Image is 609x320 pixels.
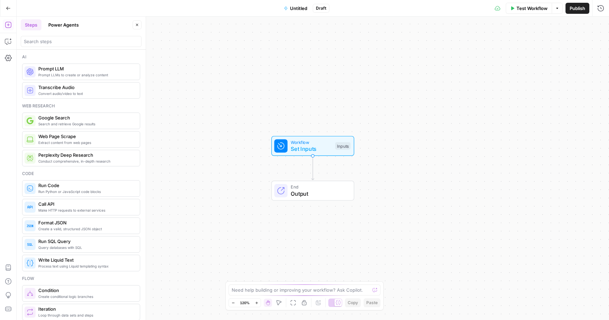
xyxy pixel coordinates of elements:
span: Format JSON [38,219,134,226]
button: Publish [565,3,589,14]
span: Process text using Liquid templating syntax [38,263,134,269]
span: Paste [366,300,378,306]
span: Search and retrieve Google results [38,121,134,127]
span: Create conditional logic branches [38,294,134,299]
button: Power Agents [44,19,83,30]
span: Test Workflow [516,5,548,12]
span: Set Inputs [291,145,332,153]
span: Write Liquid Text [38,256,134,263]
span: Condition [38,287,134,294]
div: WorkflowSet InputsInputs [249,136,377,156]
div: EndOutput [249,181,377,201]
button: Copy [345,298,361,307]
span: Iteration [38,306,134,312]
span: Prompt LLM [38,65,134,72]
button: Paste [364,298,380,307]
span: Loop through data sets and steps [38,312,134,318]
span: Convert audio/video to text [38,91,134,96]
span: Perplexity Deep Research [38,152,134,158]
span: Call API [38,201,134,207]
span: Google Search [38,114,134,121]
span: Untitled [290,5,307,12]
div: Inputs [335,142,350,150]
span: 120% [240,300,250,306]
button: Test Workflow [506,3,552,14]
span: Conduct comprehensive, in-depth research [38,158,134,164]
span: Draft [316,5,326,11]
div: Code [22,171,140,177]
div: Flow [22,275,140,282]
span: Workflow [291,139,332,145]
g: Edge from start to end [311,156,314,180]
span: Run Python or JavaScript code blocks [38,189,134,194]
span: Output [291,190,347,198]
span: Copy [348,300,358,306]
span: Prompt LLMs to create or analyze content [38,72,134,78]
span: End [291,184,347,190]
button: Untitled [280,3,311,14]
input: Search steps [24,38,138,45]
span: Run Code [38,182,134,189]
span: Web Page Scrape [38,133,134,140]
button: Steps [21,19,41,30]
span: Run SQL Query [38,238,134,245]
span: Transcribe Audio [38,84,134,91]
span: Query databases with SQL [38,245,134,250]
span: Make HTTP requests to external services [38,207,134,213]
span: Extract content from web pages [38,140,134,145]
span: Publish [570,5,585,12]
span: Create a valid, structured JSON object [38,226,134,232]
div: Ai [22,54,140,60]
div: Web research [22,103,140,109]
